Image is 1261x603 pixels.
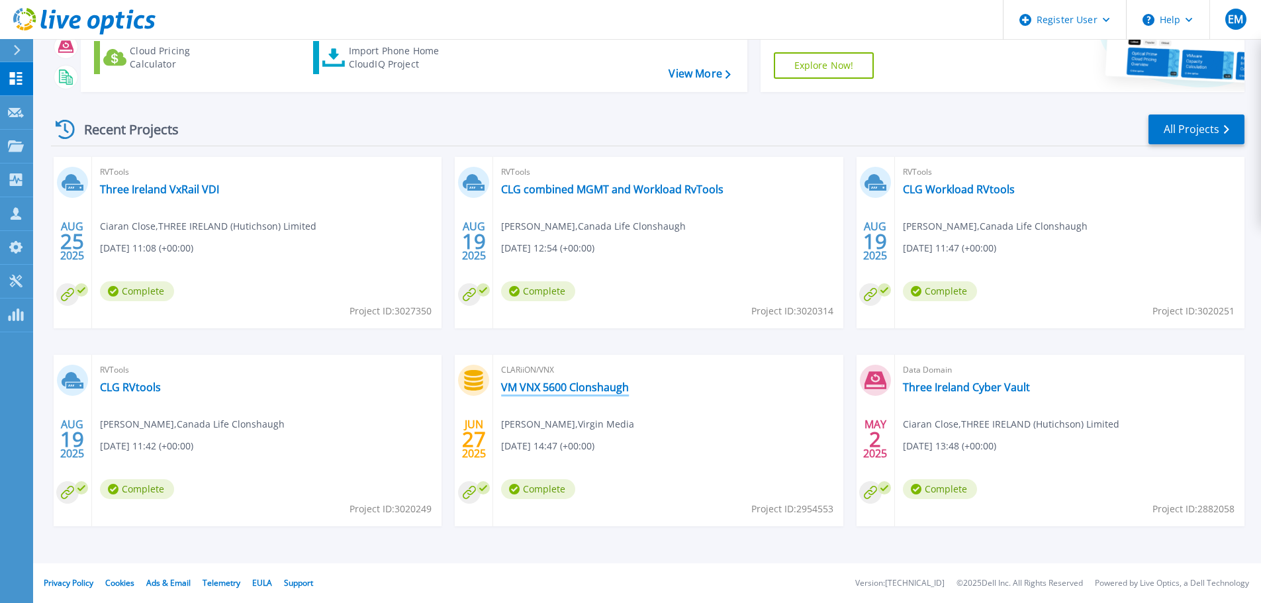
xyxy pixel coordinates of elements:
[94,41,242,74] a: Cloud Pricing Calculator
[903,281,977,301] span: Complete
[461,217,487,265] div: AUG 2025
[100,439,193,453] span: [DATE] 11:42 (+00:00)
[60,236,84,247] span: 25
[349,44,452,71] div: Import Phone Home CloudIQ Project
[100,183,219,196] a: Three Ireland VxRail VDI
[146,577,191,588] a: Ads & Email
[100,479,174,499] span: Complete
[903,165,1237,179] span: RVTools
[903,241,996,255] span: [DATE] 11:47 (+00:00)
[501,281,575,301] span: Complete
[869,434,881,445] span: 2
[462,236,486,247] span: 19
[100,281,174,301] span: Complete
[501,417,634,432] span: [PERSON_NAME] , Virgin Media
[501,363,835,377] span: CLARiiON/VNX
[100,165,434,179] span: RVTools
[903,417,1119,432] span: Ciaran Close , THREE IRELAND (Hutichson) Limited
[855,579,945,588] li: Version: [TECHNICAL_ID]
[774,52,874,79] a: Explore Now!
[100,241,193,255] span: [DATE] 11:08 (+00:00)
[501,381,629,394] a: VM VNX 5600 Clonshaugh
[100,381,161,394] a: CLG RVtools
[130,44,236,71] div: Cloud Pricing Calculator
[669,68,730,80] a: View More
[100,363,434,377] span: RVTools
[863,217,888,265] div: AUG 2025
[1152,502,1235,516] span: Project ID: 2882058
[1228,14,1243,24] span: EM
[903,219,1088,234] span: [PERSON_NAME] , Canada Life Clonshaugh
[60,415,85,463] div: AUG 2025
[903,479,977,499] span: Complete
[751,304,833,318] span: Project ID: 3020314
[105,577,134,588] a: Cookies
[501,219,686,234] span: [PERSON_NAME] , Canada Life Clonshaugh
[903,381,1030,394] a: Three Ireland Cyber Vault
[461,415,487,463] div: JUN 2025
[203,577,240,588] a: Telemetry
[350,502,432,516] span: Project ID: 3020249
[903,183,1015,196] a: CLG Workload RVtools
[1095,579,1249,588] li: Powered by Live Optics, a Dell Technology
[100,417,285,432] span: [PERSON_NAME] , Canada Life Clonshaugh
[751,502,833,516] span: Project ID: 2954553
[462,434,486,445] span: 27
[1152,304,1235,318] span: Project ID: 3020251
[501,479,575,499] span: Complete
[100,219,316,234] span: Ciaran Close , THREE IRELAND (Hutichson) Limited
[501,183,724,196] a: CLG combined MGMT and Workload RvTools
[957,579,1083,588] li: © 2025 Dell Inc. All Rights Reserved
[1148,115,1244,144] a: All Projects
[350,304,432,318] span: Project ID: 3027350
[501,241,594,255] span: [DATE] 12:54 (+00:00)
[60,434,84,445] span: 19
[903,439,996,453] span: [DATE] 13:48 (+00:00)
[284,577,313,588] a: Support
[903,363,1237,377] span: Data Domain
[51,113,197,146] div: Recent Projects
[44,577,93,588] a: Privacy Policy
[501,165,835,179] span: RVTools
[60,217,85,265] div: AUG 2025
[863,415,888,463] div: MAY 2025
[501,439,594,453] span: [DATE] 14:47 (+00:00)
[863,236,887,247] span: 19
[252,577,272,588] a: EULA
